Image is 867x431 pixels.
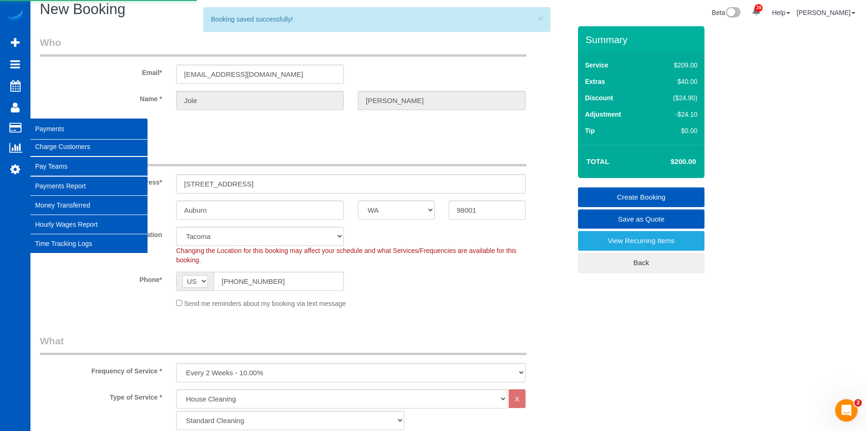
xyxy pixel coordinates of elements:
[578,253,704,273] a: Back
[712,9,741,16] a: Beta
[33,65,169,77] label: Email*
[30,234,148,253] a: Time Tracking Logs
[854,399,862,407] span: 2
[30,177,148,195] a: Payments Report
[578,187,704,207] a: Create Booking
[653,77,697,86] div: $40.00
[585,93,613,103] label: Discount
[30,118,148,140] span: Payments
[585,60,608,70] label: Service
[214,272,344,291] input: Phone*
[585,126,595,135] label: Tip
[30,137,148,253] ul: Payments
[835,399,858,422] iframe: Intercom live chat
[30,137,148,156] a: Charge Customers
[40,334,526,355] legend: What
[772,9,790,16] a: Help
[33,363,169,376] label: Frequency of Service *
[176,247,517,264] span: Changing the Location for this booking may affect your schedule and what Services/Frequencies are...
[33,272,169,284] label: Phone*
[30,157,148,176] a: Pay Teams
[586,157,609,165] strong: Total
[40,145,526,166] legend: Where
[6,9,24,22] img: Automaid Logo
[797,9,855,16] a: [PERSON_NAME]
[653,93,697,103] div: ($24.90)
[30,215,148,234] a: Hourly Wages Report
[585,77,605,86] label: Extras
[538,14,543,23] button: ×
[176,65,344,84] input: Email*
[578,231,704,251] a: View Recurring Items
[578,209,704,229] a: Save as Quote
[184,300,346,307] span: Send me reminders about my booking via text message
[30,196,148,215] a: Money Transferred
[725,7,741,19] img: New interface
[176,201,344,220] input: City*
[33,91,169,104] label: Name *
[755,4,763,12] span: 39
[40,1,126,17] span: New Booking
[449,201,526,220] input: Zip Code*
[211,15,542,24] div: Booking saved successfully!
[40,36,526,57] legend: Who
[643,158,696,166] h4: $200.00
[653,110,697,119] div: -$24.10
[33,389,169,402] label: Type of Service *
[176,91,344,110] input: First Name*
[653,60,697,70] div: $209.00
[747,1,765,22] a: 39
[653,126,697,135] div: $0.00
[585,34,700,45] h3: Summary
[585,110,621,119] label: Adjustment
[358,91,526,110] input: Last Name*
